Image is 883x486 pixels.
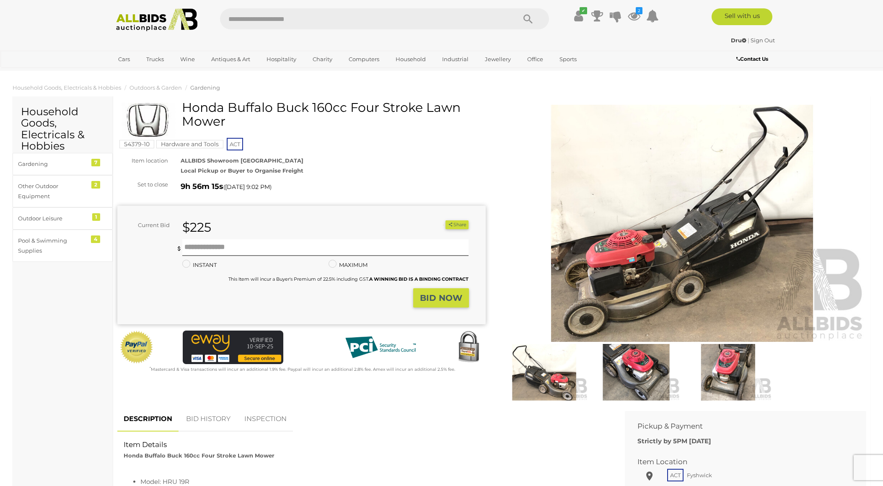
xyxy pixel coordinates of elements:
a: Office [522,52,549,66]
span: ( ) [223,184,272,190]
a: Hardware and Tools [156,141,223,147]
a: Contact Us [736,54,770,64]
a: Dru [731,37,748,44]
div: Current Bid [117,220,176,230]
div: 1 [92,213,100,221]
img: eWAY Payment Gateway [183,331,283,364]
i: 2 [636,7,642,14]
a: Sports [554,52,582,66]
i: ✔ [580,7,587,14]
a: Cars [113,52,135,66]
img: PCI DSS compliant [339,331,422,364]
div: Outdoor Leisure [18,214,87,223]
a: Wine [175,52,200,66]
a: Trucks [141,52,169,66]
img: Honda Buffalo Buck 160cc Four Stroke Lawn Mower [500,344,588,401]
a: Sign Out [751,37,775,44]
label: MAXIMUM [329,260,368,270]
span: | [748,37,749,44]
div: Item location [111,156,174,165]
small: Mastercard & Visa transactions will incur an additional 1.9% fee. Paypal will incur an additional... [150,367,455,372]
h2: Pickup & Payment [637,422,841,430]
img: Allbids.com.au [111,8,202,31]
div: 7 [91,159,100,166]
img: Honda Buffalo Buck 160cc Four Stroke Lawn Mower [592,344,680,401]
span: ACT [667,469,684,481]
a: [GEOGRAPHIC_DATA] [113,66,183,80]
a: Gardening [190,84,220,91]
h1: Honda Buffalo Buck 160cc Four Stroke Lawn Mower [122,101,484,128]
span: ACT [227,138,243,150]
mark: Hardware and Tools [156,140,223,148]
img: Honda Buffalo Buck 160cc Four Stroke Lawn Mower [684,344,772,401]
label: INSTANT [182,260,217,270]
b: Strictly by 5PM [DATE] [637,437,711,445]
h2: Household Goods, Electricals & Hobbies [21,106,104,152]
a: Antiques & Art [206,52,256,66]
span: [DATE] 9:02 PM [225,183,270,191]
strong: Dru [731,37,746,44]
strong: BID NOW [420,293,462,303]
img: Official PayPal Seal [119,331,154,364]
h2: Item Details [124,441,606,449]
button: BID NOW [413,288,469,308]
h2: Item Location [637,458,841,466]
span: Fyshwick [685,470,714,481]
img: Secured by Rapid SSL [452,331,485,364]
b: Contact Us [736,56,768,62]
a: Sell with us [712,8,772,25]
div: 2 [91,181,100,189]
a: Hospitality [261,52,302,66]
li: Unwatch this item [436,221,444,229]
img: Honda Buffalo Buck 160cc Four Stroke Lawn Mower [498,105,867,342]
a: 54379-10 [119,141,154,147]
div: Gardening [18,159,87,169]
img: Honda Buffalo Buck 160cc Four Stroke Lawn Mower [122,103,176,139]
strong: 9h 56m 15s [181,182,223,191]
a: Pool & Swimming Supplies 4 [13,230,113,262]
a: Outdoor Leisure 1 [13,207,113,230]
div: Pool & Swimming Supplies [18,236,87,256]
button: Share [445,220,469,229]
a: Charity [307,52,338,66]
a: Computers [343,52,385,66]
a: Other Outdoor Equipment 2 [13,175,113,207]
small: This Item will incur a Buyer's Premium of 22.5% including GST. [228,276,469,282]
a: Industrial [437,52,474,66]
div: Other Outdoor Equipment [18,181,87,201]
button: Search [507,8,549,29]
a: 2 [628,8,640,23]
a: Household Goods, Electricals & Hobbies [13,84,121,91]
b: A WINNING BID IS A BINDING CONTRACT [369,276,469,282]
div: 4 [91,235,100,243]
a: Outdoors & Garden [129,84,182,91]
div: Set to close [111,180,174,189]
a: Gardening 7 [13,153,113,175]
a: ✔ [572,8,585,23]
a: Household [390,52,431,66]
strong: $225 [182,220,211,235]
a: Jewellery [479,52,516,66]
strong: Honda Buffalo Buck 160cc Four Stroke Lawn Mower [124,452,274,459]
a: INSPECTION [238,407,293,432]
strong: ALLBIDS Showroom [GEOGRAPHIC_DATA] [181,157,303,164]
strong: Local Pickup or Buyer to Organise Freight [181,167,303,174]
mark: 54379-10 [119,140,154,148]
a: BID HISTORY [180,407,237,432]
a: DESCRIPTION [117,407,179,432]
